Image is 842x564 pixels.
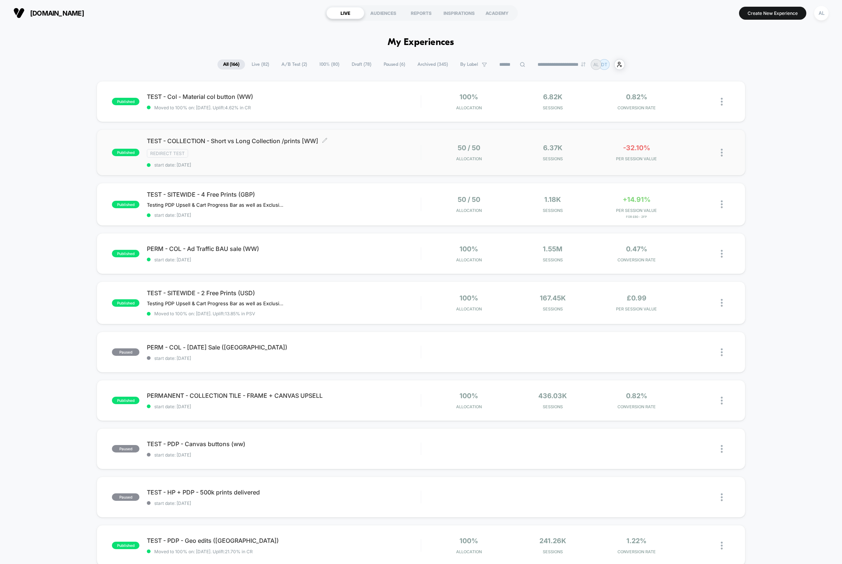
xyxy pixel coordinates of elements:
[346,59,377,70] span: Draft ( 78 )
[112,493,139,501] span: paused
[246,59,275,70] span: Live ( 82 )
[459,537,478,545] span: 100%
[597,208,677,213] span: PER SESSION VALUE
[593,62,599,67] p: AL
[456,208,482,213] span: Allocation
[623,196,651,203] span: +14.91%
[147,149,188,158] span: Redirect Test
[581,62,585,67] img: end
[597,549,677,554] span: CONVERSION RATE
[154,311,255,316] span: Moved to 100% on: [DATE] . Uplift: 13.85% in PSV
[456,257,482,262] span: Allocation
[513,208,593,213] span: Sessions
[721,397,723,405] img: close
[112,98,139,105] span: published
[276,59,313,70] span: A/B Test ( 2 )
[597,215,677,219] span: for £80 - 2FP
[626,537,646,545] span: 1.22%
[13,7,25,19] img: Visually logo
[112,201,139,208] span: published
[456,306,482,312] span: Allocation
[112,250,139,257] span: published
[721,149,723,157] img: close
[147,344,420,351] span: PERM - COL - [DATE] Sale ([GEOGRAPHIC_DATA])
[626,392,647,400] span: 0.82%
[459,93,478,101] span: 100%
[458,196,480,203] span: 50 / 50
[112,397,139,404] span: published
[458,144,480,152] span: 50 / 50
[147,245,420,252] span: PERM - COL - Ad Traffic BAU sale (WW)
[543,245,562,253] span: 1.55M
[459,245,478,253] span: 100%
[30,9,84,17] span: [DOMAIN_NAME]
[513,156,593,161] span: Sessions
[513,105,593,110] span: Sessions
[147,300,285,306] span: Testing PDP Upsell & Cart Progress Bar as well as Exclusive Free Prints in the Cart
[721,542,723,550] img: close
[456,105,482,110] span: Allocation
[147,489,420,496] span: TEST - HP + PDP - 500k prints delivered
[440,7,478,19] div: INSPIRATIONS
[721,348,723,356] img: close
[739,7,806,20] button: Create New Experience
[147,93,420,100] span: TEST - Col - Material col button (WW)
[388,37,454,48] h1: My Experiences
[459,392,478,400] span: 100%
[538,392,567,400] span: 436.03k
[112,542,139,549] span: published
[456,549,482,554] span: Allocation
[626,93,647,101] span: 0.82%
[147,500,420,506] span: start date: [DATE]
[597,257,677,262] span: CONVERSION RATE
[812,6,831,21] button: AL
[412,59,454,70] span: Archived ( 345 )
[112,445,139,452] span: paused
[11,7,86,19] button: [DOMAIN_NAME]
[456,156,482,161] span: Allocation
[627,294,646,302] span: £0.99
[147,392,420,399] span: PERMANENT - COLLECTION TILE - FRAME + CANVAS UPSELL
[154,105,251,110] span: Moved to 100% on: [DATE] . Uplift: 4.62% in CR
[147,452,420,458] span: start date: [DATE]
[217,59,245,70] span: All ( 166 )
[597,156,677,161] span: PER SESSION VALUE
[601,62,607,67] p: DT
[539,537,566,545] span: 241.26k
[378,59,411,70] span: Paused ( 6 )
[364,7,402,19] div: AUDIENCES
[460,62,478,67] span: By Label
[456,404,482,409] span: Allocation
[147,212,420,218] span: start date: [DATE]
[597,306,677,312] span: PER SESSION VALUE
[623,144,650,152] span: -32.10%
[721,250,723,258] img: close
[147,162,420,168] span: start date: [DATE]
[544,196,561,203] span: 1.18k
[112,348,139,356] span: paused
[721,299,723,307] img: close
[147,257,420,262] span: start date: [DATE]
[112,149,139,156] span: published
[314,59,345,70] span: 100% ( 80 )
[154,549,253,554] span: Moved to 100% on: [DATE] . Uplift: 21.70% in CR
[402,7,440,19] div: REPORTS
[513,549,593,554] span: Sessions
[721,493,723,501] img: close
[326,7,364,19] div: LIVE
[147,202,285,208] span: Testing PDP Upsell & Cart Progress Bar as well as Exclusive Free Prints in the Cart
[478,7,516,19] div: ACADEMY
[147,289,420,297] span: TEST - SITEWIDE - 2 Free Prints (USD)
[112,299,139,307] span: published
[597,404,677,409] span: CONVERSION RATE
[147,355,420,361] span: start date: [DATE]
[543,93,562,101] span: 6.82k
[147,537,420,544] span: TEST - PDP - Geo edits ([GEOGRAPHIC_DATA])
[540,294,566,302] span: 167.45k
[721,98,723,106] img: close
[721,200,723,208] img: close
[147,440,420,448] span: TEST - PDP - Canvas buttons (ww)
[513,306,593,312] span: Sessions
[513,257,593,262] span: Sessions
[147,404,420,409] span: start date: [DATE]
